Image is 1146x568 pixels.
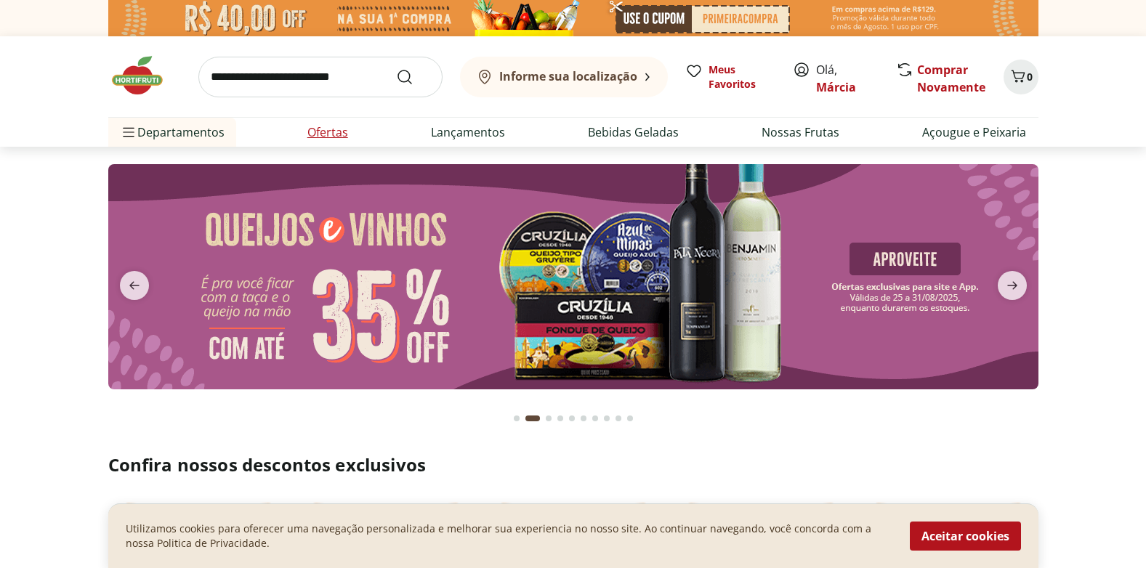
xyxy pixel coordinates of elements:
[126,522,892,551] p: Utilizamos cookies para oferecer uma navegação personalizada e melhorar sua experiencia no nosso ...
[120,115,225,150] span: Departamentos
[910,522,1021,551] button: Aceitar cookies
[917,62,985,95] a: Comprar Novamente
[108,164,1038,389] img: queijos e vinhos
[613,401,624,436] button: Go to page 9 from fs-carousel
[543,401,554,436] button: Go to page 3 from fs-carousel
[601,401,613,436] button: Go to page 8 from fs-carousel
[816,61,881,96] span: Olá,
[511,401,522,436] button: Go to page 1 from fs-carousel
[120,115,137,150] button: Menu
[554,401,566,436] button: Go to page 4 from fs-carousel
[986,271,1038,300] button: next
[685,62,775,92] a: Meus Favoritos
[709,62,775,92] span: Meus Favoritos
[396,68,431,86] button: Submit Search
[1027,70,1033,84] span: 0
[522,401,543,436] button: Current page from fs-carousel
[499,68,637,84] b: Informe sua localização
[108,54,181,97] img: Hortifruti
[578,401,589,436] button: Go to page 6 from fs-carousel
[307,123,348,141] a: Ofertas
[198,57,443,97] input: search
[762,123,839,141] a: Nossas Frutas
[108,453,1038,476] h2: Confira nossos descontos exclusivos
[566,401,578,436] button: Go to page 5 from fs-carousel
[589,401,601,436] button: Go to page 7 from fs-carousel
[460,57,668,97] button: Informe sua localização
[1004,60,1038,94] button: Carrinho
[816,79,856,95] a: Márcia
[588,123,679,141] a: Bebidas Geladas
[108,271,161,300] button: previous
[922,123,1026,141] a: Açougue e Peixaria
[624,401,636,436] button: Go to page 10 from fs-carousel
[431,123,505,141] a: Lançamentos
